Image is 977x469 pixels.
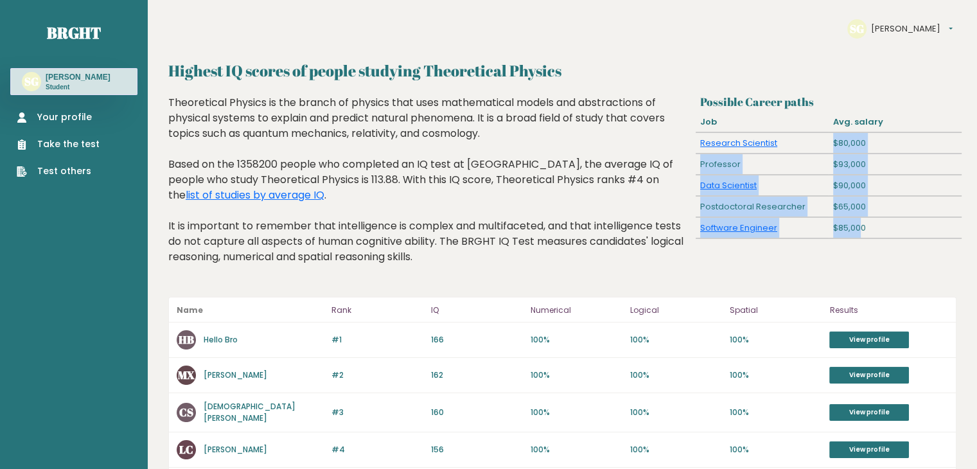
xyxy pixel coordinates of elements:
p: 100% [531,407,622,418]
a: [PERSON_NAME] [204,444,267,455]
p: Numerical [531,303,622,318]
p: 162 [431,369,523,381]
p: Rank [331,303,423,318]
p: 100% [630,444,722,456]
p: #4 [331,444,423,456]
h3: [PERSON_NAME] [46,72,110,82]
a: Data Scientist [700,179,757,191]
h2: Highest IQ scores of people studying Theoretical Physics [168,59,956,82]
a: Brght [47,22,101,43]
p: 100% [630,407,722,418]
div: $65,000 [829,197,962,217]
a: [PERSON_NAME] [204,369,267,380]
a: View profile [829,332,909,348]
p: Spatial [730,303,822,318]
p: #2 [331,369,423,381]
p: 100% [730,334,822,346]
a: list of studies by average IQ [186,188,324,202]
p: 100% [730,407,822,418]
a: Research Scientist [700,137,777,149]
b: Name [177,305,203,315]
a: View profile [829,367,909,384]
text: CS [179,405,193,420]
p: IQ [431,303,523,318]
p: Results [829,303,948,318]
p: 100% [531,334,622,346]
p: 100% [531,369,622,381]
p: 100% [630,369,722,381]
h3: Possible Career paths [700,95,956,109]
a: View profile [829,441,909,458]
p: 160 [431,407,523,418]
div: Avg. salary [829,112,962,132]
div: $80,000 [829,133,962,154]
text: SG [850,21,864,36]
p: 100% [630,334,722,346]
div: Theoretical Physics is the branch of physics that uses mathematical models and abstractions of ph... [168,95,691,284]
text: SG [24,74,39,89]
div: $85,000 [829,218,962,238]
div: $93,000 [829,154,962,175]
p: #1 [331,334,423,346]
text: MX [178,367,195,382]
a: View profile [829,404,909,421]
a: Take the test [17,137,100,151]
div: Job [696,112,829,132]
button: [PERSON_NAME] [871,22,953,35]
text: HB [179,332,194,347]
a: Your profile [17,111,100,124]
p: 100% [730,444,822,456]
p: Student [46,83,110,92]
div: $90,000 [829,175,962,196]
p: Logical [630,303,722,318]
p: 100% [730,369,822,381]
text: LC [179,442,193,457]
div: Postdoctoral Researcher [696,197,829,217]
a: Software Engineer [700,222,777,234]
p: 166 [431,334,523,346]
div: Professor [696,154,829,175]
p: 156 [431,444,523,456]
a: Test others [17,164,100,178]
p: #3 [331,407,423,418]
a: [DEMOGRAPHIC_DATA][PERSON_NAME] [204,401,295,423]
p: 100% [531,444,622,456]
a: Hello Bro [204,334,238,345]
